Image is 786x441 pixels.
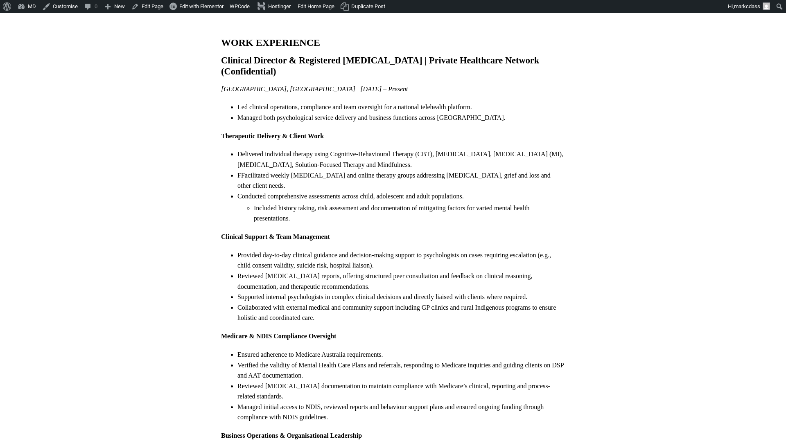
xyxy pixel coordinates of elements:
[237,360,565,381] li: Verified the validity of Mental Health Care Plans and referrals, responding to Medicare inquiries...
[237,402,565,423] li: Managed initial access to NDIS, reviewed reports and behaviour support plans and ensured ongoing ...
[221,133,324,139] strong: Therapeutic Delivery & Client Work
[237,292,565,302] li: Supported internal psychologists in complex clinical decisions and directly liaised with clients ...
[254,203,565,224] li: Included history taking, risk assessment and documentation of mitigating factors for varied menta...
[179,3,224,9] span: Edit with Elementor
[221,233,330,240] strong: Clinical Support & Team Management
[237,170,565,191] li: FFacilitated weekly [MEDICAL_DATA] and online therapy groups addressing [MEDICAL_DATA], grief and...
[237,191,565,224] li: Conducted comprehensive assessments across child, adolescent and adult populations.
[237,349,565,360] li: Ensured adherence to Medicare Australia requirements.
[237,112,565,123] li: Managed both psychological service delivery and business functions across [GEOGRAPHIC_DATA].
[237,250,565,271] li: Provided day-to-day clinical guidance and decision-making support to psychologists on cases requi...
[221,37,565,49] h1: WORK EXPERIENCE
[734,3,760,9] span: markcdass
[237,102,565,112] li: Led clinical operations, compliance and team oversight for a national telehealth platform.
[237,381,565,402] li: Reviewed [MEDICAL_DATA] documentation to maintain compliance with Medicare’s clinical, reporting ...
[221,432,362,439] strong: Business Operations & Organisational Leadership
[221,55,565,77] h2: Clinical Director & Registered [MEDICAL_DATA] | Private Healthcare Network (Confidential)
[237,149,565,170] li: Delivered individual therapy using Cognitive-Behavioural Therapy (CBT), [MEDICAL_DATA], [MEDICAL_...
[237,271,565,292] li: Reviewed [MEDICAL_DATA] reports, offering structured peer consultation and feedback on clinical r...
[221,333,336,340] strong: Medicare & NDIS Compliance Oversight
[221,85,408,92] i: [GEOGRAPHIC_DATA], [GEOGRAPHIC_DATA] | [DATE] – Present
[237,302,565,323] li: Collaborated with external medical and community support including GP clinics and rural Indigenou...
